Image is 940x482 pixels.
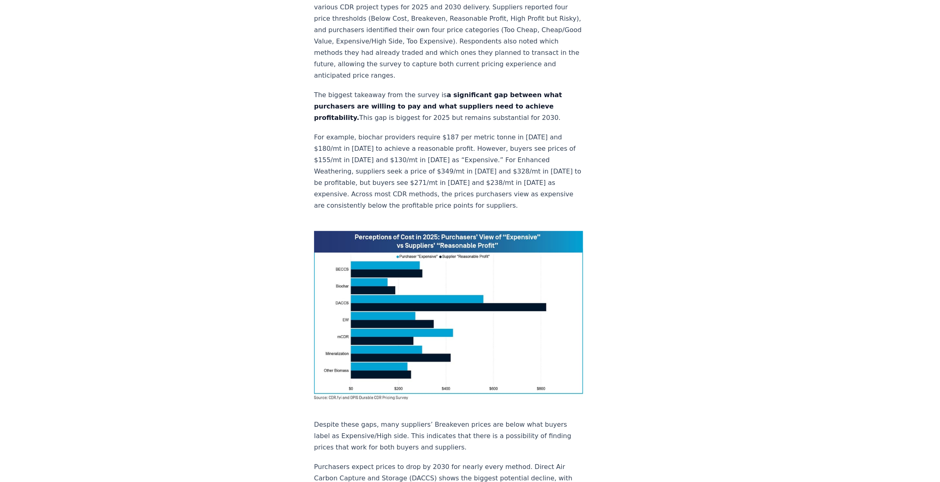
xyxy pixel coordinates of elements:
p: The biggest takeaway from the survey is This gap is biggest for 2025 but remains substantial for ... [314,89,583,124]
strong: a significant gap between what purchasers are willing to pay and what suppliers need to achieve p... [314,91,562,122]
p: For example, biochar providers require $187 per metric tonne in [DATE] and $180/mt in [DATE] to a... [314,132,583,211]
p: Despite these gaps, many suppliers’ Breakeven prices are below what buyers label as Expensive/Hig... [314,419,583,453]
img: blog post image [314,231,583,399]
